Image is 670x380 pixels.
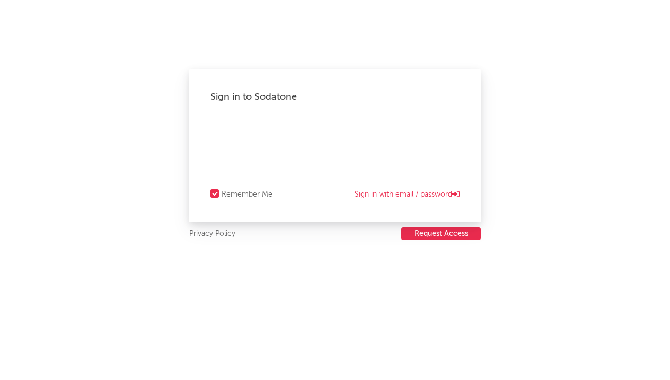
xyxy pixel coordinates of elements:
[210,91,460,103] div: Sign in to Sodatone
[222,188,272,201] div: Remember Me
[355,188,460,201] a: Sign in with email / password
[189,227,235,241] a: Privacy Policy
[401,227,481,240] button: Request Access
